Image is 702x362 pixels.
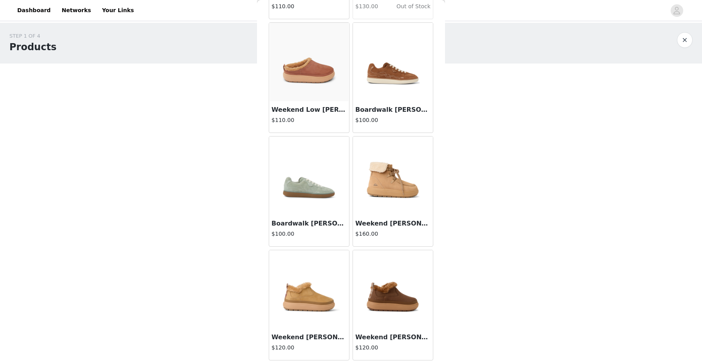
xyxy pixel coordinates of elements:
a: Networks [57,2,96,19]
img: Weekend Olivia [270,250,348,329]
h3: Weekend [PERSON_NAME] [355,333,431,342]
h1: Products [9,40,56,54]
h3: Weekend [PERSON_NAME] [271,333,347,342]
div: avatar [673,4,680,17]
h4: $110.00 [271,116,347,124]
h3: Weekend Low [PERSON_NAME] [271,105,347,115]
a: Dashboard [13,2,55,19]
img: Weekend Dawn [354,136,432,215]
h3: Boardwalk [PERSON_NAME] [271,219,347,228]
h4: Out of Stock [380,2,431,11]
h4: $120.00 [355,344,431,352]
h3: Boardwalk [PERSON_NAME] [355,105,431,115]
h4: $100.00 [355,116,431,124]
h4: $120.00 [271,344,347,352]
a: Your Links [97,2,139,19]
div: STEP 1 OF 4 [9,32,56,40]
img: Boardwalk Callie [270,136,348,215]
img: Weekend Low Brooke [270,23,348,101]
h4: $160.00 [355,230,431,238]
h4: $110.00 [271,2,347,11]
img: Boardwalk Callie [354,23,432,101]
h3: Weekend [PERSON_NAME] [355,219,431,228]
h4: $100.00 [271,230,347,238]
h4: $130.00 [355,2,380,11]
img: Weekend Olivia [354,250,432,329]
